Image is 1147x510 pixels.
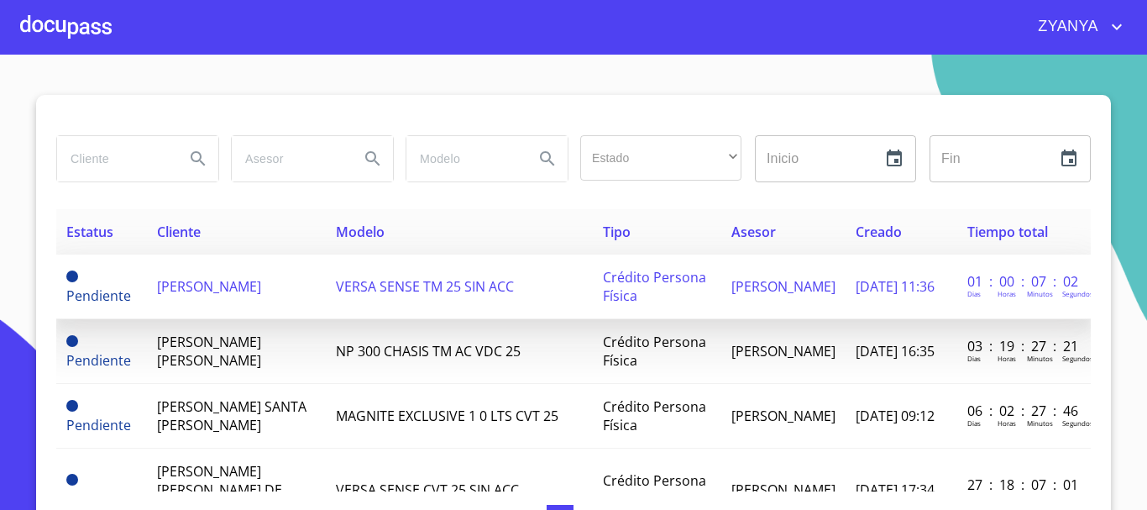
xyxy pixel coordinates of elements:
p: Minutos [1027,418,1053,428]
span: Tiempo total [967,223,1048,241]
span: Creado [856,223,902,241]
p: Segundos [1062,418,1093,428]
span: [PERSON_NAME] [PERSON_NAME] [157,333,261,370]
span: [DATE] 17:34 [856,481,935,499]
span: MAGNITE EXCLUSIVE 1 0 LTS CVT 25 [336,407,558,425]
p: Horas [998,418,1016,428]
p: Dias [967,289,981,298]
button: account of current user [1025,13,1127,40]
span: [DATE] 09:12 [856,407,935,425]
input: search [232,136,346,181]
button: Search [353,139,393,179]
span: Tipo [603,223,631,241]
p: Horas [998,354,1016,363]
span: Pendiente [66,351,131,370]
input: search [406,136,521,181]
span: [PERSON_NAME] [731,277,835,296]
span: [PERSON_NAME] [157,277,261,296]
span: Pendiente [66,490,131,508]
span: Crédito Persona Física [603,397,706,434]
span: Crédito Persona Física [603,333,706,370]
span: VERSA SENSE CVT 25 SIN ACC [336,481,519,499]
p: Horas [998,289,1016,298]
p: Dias [967,418,981,428]
span: NP 300 CHASIS TM AC VDC 25 [336,342,521,360]
span: ZYANYA [1025,13,1107,40]
span: Crédito Persona Física [603,268,706,305]
p: 03 : 19 : 27 : 21 [967,337,1081,355]
span: Crédito Persona Física [603,471,706,508]
span: Pendiente [66,400,78,412]
span: Pendiente [66,474,78,486]
span: Modelo [336,223,385,241]
span: Pendiente [66,335,78,347]
span: [PERSON_NAME] [731,481,835,499]
span: Pendiente [66,271,78,282]
span: [DATE] 11:36 [856,277,935,296]
span: [PERSON_NAME] [731,407,835,425]
button: Search [178,139,218,179]
span: VERSA SENSE TM 25 SIN ACC [336,277,514,296]
p: Segundos [1062,289,1093,298]
p: Minutos [1027,289,1053,298]
p: Minutos [1027,354,1053,363]
span: [PERSON_NAME] [731,342,835,360]
div: ​ [580,135,741,181]
span: [DATE] 16:35 [856,342,935,360]
span: Estatus [66,223,113,241]
span: Pendiente [66,416,131,434]
span: Cliente [157,223,201,241]
span: Asesor [731,223,776,241]
p: Dias [967,354,981,363]
input: search [57,136,171,181]
span: [PERSON_NAME] SANTA [PERSON_NAME] [157,397,306,434]
p: 01 : 00 : 07 : 02 [967,272,1081,291]
button: Search [527,139,568,179]
p: Segundos [1062,354,1093,363]
p: 06 : 02 : 27 : 46 [967,402,1081,420]
p: 27 : 18 : 07 : 01 [967,476,1081,494]
span: Pendiente [66,287,131,305]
